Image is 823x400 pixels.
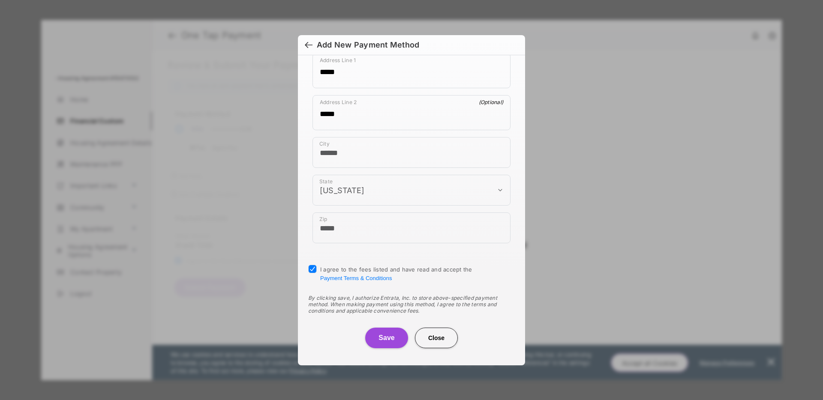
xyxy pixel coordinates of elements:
div: payment_method_screening[postal_addresses][postalCode] [312,212,511,243]
div: payment_method_screening[postal_addresses][locality] [312,137,511,168]
button: Close [415,328,458,348]
div: Add New Payment Method [317,40,419,50]
span: I agree to the fees listed and have read and accept the [320,266,472,281]
div: By clicking save, I authorize Entrata, Inc. to store above-specified payment method. When making ... [308,295,515,314]
button: Save [365,328,408,348]
button: I agree to the fees listed and have read and accept the [320,275,392,281]
div: payment_method_screening[postal_addresses][addressLine2] [312,95,511,130]
div: payment_method_screening[postal_addresses][addressLine1] [312,53,511,88]
div: payment_method_screening[postal_addresses][administrativeArea] [312,175,511,206]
